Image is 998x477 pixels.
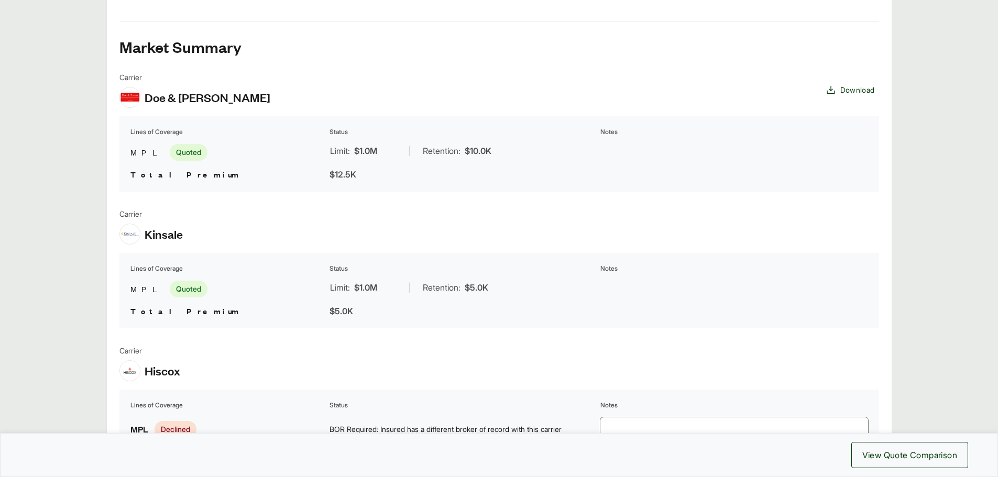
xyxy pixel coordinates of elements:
[155,421,196,438] span: Declined
[119,72,270,83] span: Carrier
[145,90,270,105] span: Doe & [PERSON_NAME]
[354,145,377,157] span: $1.0M
[130,400,327,411] th: Lines of Coverage
[330,281,350,294] span: Limit:
[354,281,377,294] span: $1.0M
[329,400,598,411] th: Status
[840,84,875,95] span: Download
[851,442,968,468] button: View Quote Comparison
[408,282,411,293] span: |
[120,93,140,102] img: Doe & Emuss
[465,145,491,157] span: $10.0K
[170,281,207,297] span: Quoted
[119,38,879,55] h2: Market Summary
[130,263,327,274] th: Lines of Coverage
[330,169,356,180] span: $12.5K
[120,361,140,381] img: Hiscox
[600,263,869,274] th: Notes
[329,263,598,274] th: Status
[862,449,957,461] span: View Quote Comparison
[423,281,460,294] span: Retention:
[330,424,597,435] span: BOR Required: Insured has a different broker of record with this carrier
[130,169,240,180] span: Total Premium
[329,127,598,137] th: Status
[145,363,180,379] span: Hiscox
[170,144,207,161] span: Quoted
[120,231,140,237] img: Kinsale
[821,80,879,99] button: Download
[130,146,166,159] span: MPL
[145,226,183,242] span: Kinsale
[130,305,240,316] span: Total Premium
[130,283,166,295] span: MPL
[130,127,327,137] th: Lines of Coverage
[423,145,460,157] span: Retention:
[600,127,869,137] th: Notes
[600,400,869,411] th: Notes
[119,208,183,219] span: Carrier
[408,146,411,156] span: |
[130,422,148,436] span: MPL
[330,145,350,157] span: Limit:
[330,306,353,316] span: $5.0K
[465,281,488,294] span: $5.0K
[119,345,180,356] span: Carrier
